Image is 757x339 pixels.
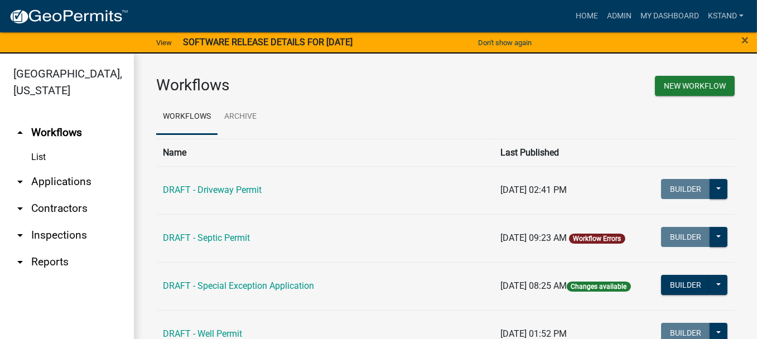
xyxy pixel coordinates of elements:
h3: Workflows [156,76,437,95]
a: DRAFT - Driveway Permit [163,185,262,195]
strong: SOFTWARE RELEASE DETAILS FOR [DATE] [183,37,353,47]
span: × [741,32,749,48]
a: DRAFT - Septic Permit [163,233,250,243]
span: [DATE] 08:25 AM [500,280,567,291]
button: New Workflow [655,76,735,96]
a: Archive [218,99,263,135]
button: Builder [661,227,710,247]
a: View [152,33,176,52]
span: [DATE] 02:41 PM [500,185,567,195]
a: DRAFT - Well Permit [163,328,242,339]
th: Last Published [494,139,648,166]
a: Home [571,6,602,27]
a: DRAFT - Special Exception Application [163,280,314,291]
button: Builder [661,275,710,295]
i: arrow_drop_down [13,229,27,242]
a: Admin [602,6,636,27]
button: Builder [661,179,710,199]
i: arrow_drop_down [13,175,27,188]
i: arrow_drop_up [13,126,27,139]
span: [DATE] 01:52 PM [500,328,567,339]
a: Workflow Errors [573,235,621,243]
button: Don't show again [474,33,536,52]
i: arrow_drop_down [13,202,27,215]
i: arrow_drop_down [13,255,27,269]
span: Changes available [567,282,630,292]
th: Name [156,139,494,166]
a: kstand [703,6,748,27]
span: [DATE] 09:23 AM [500,233,567,243]
a: Workflows [156,99,218,135]
a: My Dashboard [636,6,703,27]
button: Close [741,33,749,47]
